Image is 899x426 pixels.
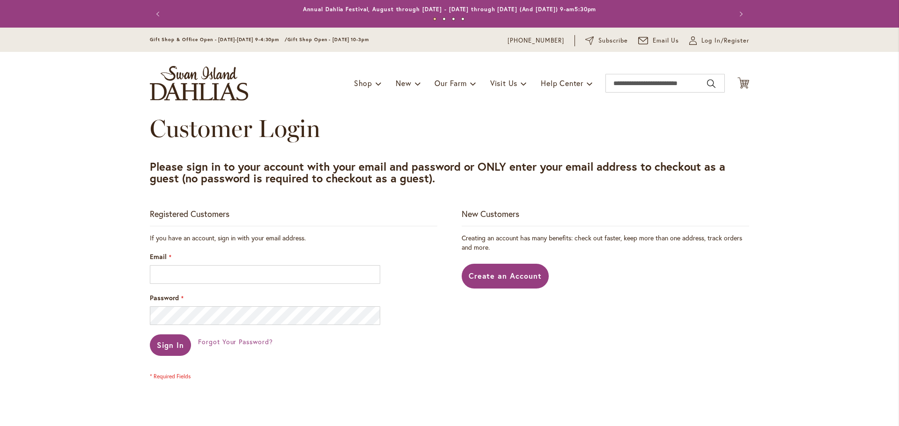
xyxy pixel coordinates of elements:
[653,36,679,45] span: Email Us
[701,36,749,45] span: Log In/Register
[541,78,583,88] span: Help Center
[462,233,749,252] p: Creating an account has many benefits: check out faster, keep more than one address, track orders...
[150,66,248,101] a: store logo
[396,78,411,88] span: New
[442,17,446,21] button: 2 of 4
[354,78,372,88] span: Shop
[435,78,466,88] span: Our Farm
[150,293,179,302] span: Password
[150,114,320,143] span: Customer Login
[150,334,191,356] button: Sign In
[508,36,564,45] a: [PHONE_NUMBER]
[462,208,519,219] strong: New Customers
[287,36,369,43] span: Gift Shop Open - [DATE] 10-3pm
[150,5,169,23] button: Previous
[452,17,455,21] button: 3 of 4
[150,159,725,186] strong: Please sign in to your account with your email and password or ONLY enter your email address to c...
[730,5,749,23] button: Next
[198,337,273,346] span: Forgot Your Password?
[150,233,437,243] div: If you have an account, sign in with your email address.
[638,36,679,45] a: Email Us
[490,78,517,88] span: Visit Us
[157,340,184,350] span: Sign In
[198,337,273,347] a: Forgot Your Password?
[469,271,542,281] span: Create an Account
[689,36,749,45] a: Log In/Register
[462,264,549,289] a: Create an Account
[150,208,229,219] strong: Registered Customers
[303,6,597,13] a: Annual Dahlia Festival, August through [DATE] - [DATE] through [DATE] (And [DATE]) 9-am5:30pm
[150,36,287,43] span: Gift Shop & Office Open - [DATE]-[DATE] 9-4:30pm /
[461,17,464,21] button: 4 of 4
[598,36,628,45] span: Subscribe
[585,36,628,45] a: Subscribe
[433,17,436,21] button: 1 of 4
[150,252,167,261] span: Email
